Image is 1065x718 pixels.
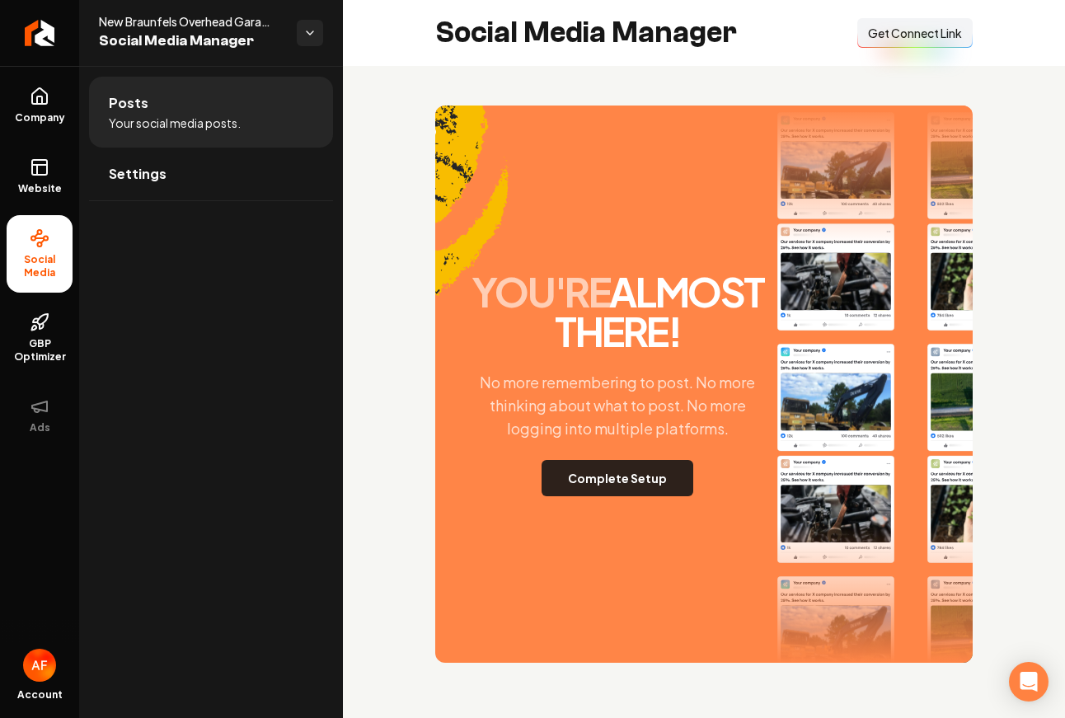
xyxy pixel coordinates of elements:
[23,649,56,682] img: Avan Fahimi
[12,182,68,195] span: Website
[7,144,73,209] a: Website
[99,30,284,53] span: Social Media Manager
[7,383,73,448] button: Ads
[472,266,610,317] span: you're
[7,337,73,364] span: GBP Optimizer
[109,93,148,113] span: Posts
[8,111,72,124] span: Company
[777,112,895,331] img: Post One
[89,148,333,200] a: Settings
[465,272,771,351] h2: almost there!
[23,649,56,682] button: Open user button
[435,16,737,49] h2: Social Media Manager
[857,18,973,48] button: Get Connect Link
[927,344,1045,562] img: Post Two
[777,344,895,562] img: Post One
[7,299,73,377] a: GBP Optimizer
[542,460,693,496] button: Complete Setup
[109,164,167,184] span: Settings
[1009,662,1049,702] div: Open Intercom Messenger
[927,112,1045,331] img: Post Two
[465,371,771,440] p: No more remembering to post. No more thinking about what to post. No more logging into multiple p...
[109,115,241,131] span: Your social media posts.
[17,688,63,702] span: Account
[435,106,509,343] img: Accent
[23,421,57,434] span: Ads
[25,20,55,46] img: Rebolt Logo
[868,25,962,41] span: Get Connect Link
[7,253,73,279] span: Social Media
[7,73,73,138] a: Company
[99,13,284,30] span: New Braunfels Overhead Garage Door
